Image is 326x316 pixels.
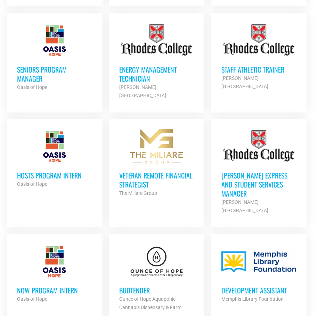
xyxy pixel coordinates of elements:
h3: Veteran Remote Financial Strategist [119,171,194,189]
a: NOW Program Intern Oasis of Hope [7,234,102,314]
h3: Staff Athletic Trainer [221,65,296,74]
h3: Development Assistant [221,286,296,295]
strong: Oasis of Hope [17,84,47,90]
h3: HOSTS Program Intern [17,171,92,180]
h3: Seniors Program Manager [17,65,92,83]
a: HOSTS Program Intern Oasis of Hope [7,119,102,199]
h3: [PERSON_NAME] Express and Student Services Manager [221,171,296,198]
strong: Ounce of Hope Aquaponic Cannabis Dispensary & Farm [119,296,181,310]
a: [PERSON_NAME] Express and Student Services Manager [PERSON_NAME][GEOGRAPHIC_DATA] [211,119,307,225]
a: Energy Management Technician [PERSON_NAME][GEOGRAPHIC_DATA] [109,13,204,110]
a: Staff Athletic Trainer [PERSON_NAME][GEOGRAPHIC_DATA] [211,13,307,101]
a: Seniors Program Manager Oasis of Hope [7,13,102,102]
strong: Oasis of Hope [17,181,47,187]
strong: Memphis Library Foundation [221,296,284,302]
strong: Oasis of Hope [17,296,47,302]
a: Veteran Remote Financial Strategist The Miliare Group [109,119,204,208]
strong: The Miliare Group [119,190,157,196]
a: Development Assistant Memphis Library Foundation [211,234,307,314]
h3: Energy Management Technician [119,65,194,83]
h3: NOW Program Intern [17,286,92,295]
strong: [PERSON_NAME][GEOGRAPHIC_DATA] [221,199,268,213]
strong: [PERSON_NAME][GEOGRAPHIC_DATA] [221,75,268,89]
h3: Budtender [119,286,194,295]
strong: [PERSON_NAME][GEOGRAPHIC_DATA] [119,84,166,98]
